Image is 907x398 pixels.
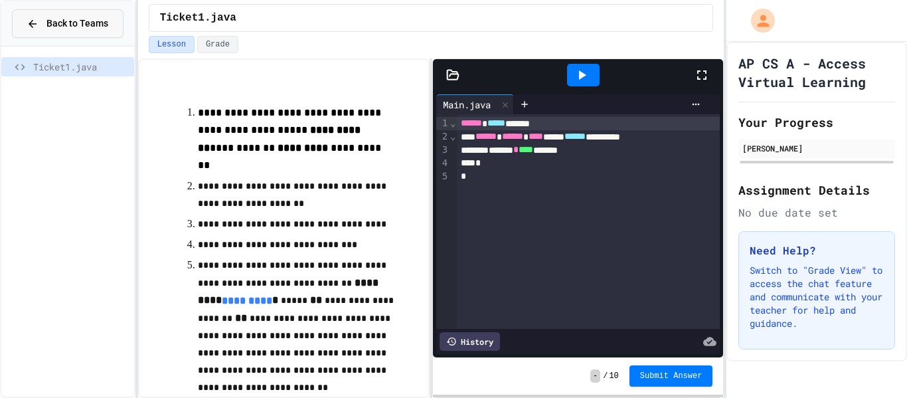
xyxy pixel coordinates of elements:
button: Back to Teams [12,9,124,38]
div: Main.java [436,98,497,112]
div: 3 [436,144,450,157]
span: Fold line [450,118,456,128]
span: 10 [609,371,618,381]
button: Submit Answer [629,365,713,387]
span: - [590,369,600,383]
button: Lesson [149,36,195,53]
div: 2 [436,130,450,144]
div: 1 [436,117,450,130]
div: History [440,332,500,351]
h3: Need Help? [750,243,884,258]
span: Ticket1.java [33,60,129,74]
h2: Your Progress [738,113,895,132]
span: Ticket1.java [160,10,236,26]
span: / [603,371,608,381]
div: My Account [737,5,778,36]
button: Grade [197,36,238,53]
span: Submit Answer [640,371,702,381]
div: No due date set [738,205,895,221]
h1: AP CS A - Access Virtual Learning [738,54,895,91]
h2: Assignment Details [738,181,895,199]
div: [PERSON_NAME] [742,142,891,154]
span: Back to Teams [46,17,108,31]
div: 4 [436,157,450,170]
span: Fold line [450,131,456,142]
div: 5 [436,170,450,183]
p: Switch to "Grade View" to access the chat feature and communicate with your teacher for help and ... [750,264,884,330]
div: Main.java [436,94,514,114]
